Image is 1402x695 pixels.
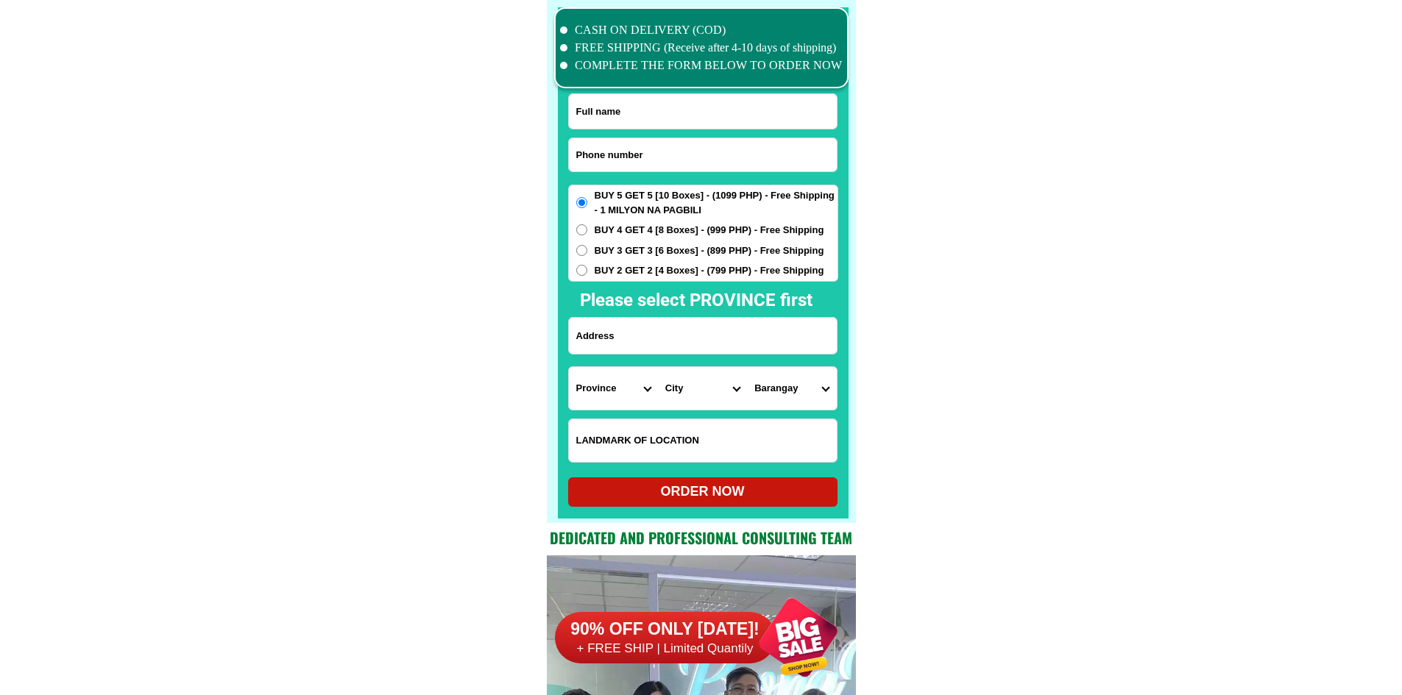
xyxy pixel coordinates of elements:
span: BUY 2 GET 2 [4 Boxes] - (799 PHP) - Free Shipping [595,263,824,278]
li: FREE SHIPPING (Receive after 4-10 days of shipping) [560,39,843,57]
span: BUY 4 GET 4 [8 Boxes] - (999 PHP) - Free Shipping [595,223,824,238]
input: Input LANDMARKOFLOCATION [569,419,837,462]
h2: Dedicated and professional consulting team [547,527,856,549]
h2: Please select PROVINCE first [580,287,971,313]
input: BUY 5 GET 5 [10 Boxes] - (1099 PHP) - Free Shipping - 1 MILYON NA PAGBILI [576,197,587,208]
select: Select district [658,367,747,410]
li: COMPLETE THE FORM BELOW TO ORDER NOW [560,57,843,74]
span: BUY 3 GET 3 [6 Boxes] - (899 PHP) - Free Shipping [595,243,824,258]
li: CASH ON DELIVERY (COD) [560,21,843,39]
h6: + FREE SHIP | Limited Quantily [555,641,776,657]
input: BUY 3 GET 3 [6 Boxes] - (899 PHP) - Free Shipping [576,245,587,256]
input: BUY 2 GET 2 [4 Boxes] - (799 PHP) - Free Shipping [576,265,587,276]
select: Select province [569,367,658,410]
input: BUY 4 GET 4 [8 Boxes] - (999 PHP) - Free Shipping [576,224,587,235]
h6: 90% OFF ONLY [DATE]! [555,619,776,641]
span: BUY 5 GET 5 [10 Boxes] - (1099 PHP) - Free Shipping - 1 MILYON NA PAGBILI [595,188,838,217]
input: Input phone_number [569,138,837,171]
input: Input full_name [569,94,837,129]
select: Select commune [747,367,836,410]
input: Input address [569,318,837,354]
div: ORDER NOW [568,482,838,502]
